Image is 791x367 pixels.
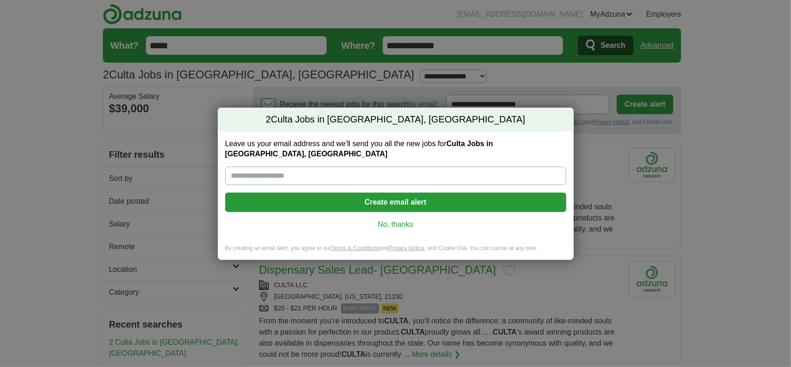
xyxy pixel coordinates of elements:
[331,245,380,251] a: Terms & Conditions
[233,219,559,230] a: No, thanks
[389,245,424,251] a: Privacy Notice
[218,108,574,132] h2: Culta Jobs in [GEOGRAPHIC_DATA], [GEOGRAPHIC_DATA]
[225,193,566,212] button: Create email alert
[266,113,271,126] span: 2
[218,245,574,260] div: By creating an email alert, you agree to our and , and Cookie Use. You can cancel at any time.
[225,139,566,159] label: Leave us your email address and we'll send you all the new jobs for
